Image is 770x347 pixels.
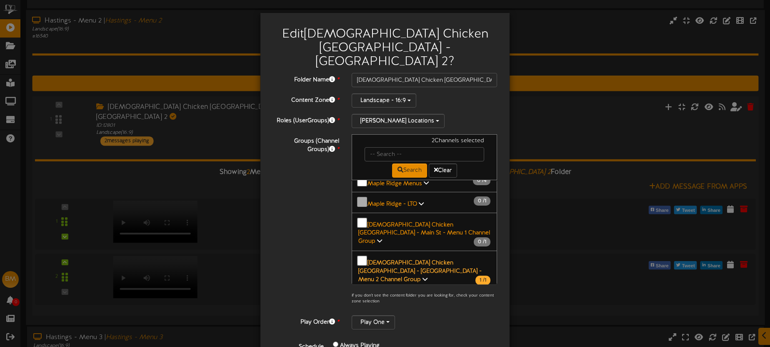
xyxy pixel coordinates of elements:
[352,192,497,213] button: Maple Ridge - LTO 0 /1
[367,201,417,207] b: Maple Ridge - LTO
[367,180,422,186] b: Maple Ridge Menus
[352,114,445,128] button: [PERSON_NAME] Locations
[358,260,482,283] b: [DEMOGRAPHIC_DATA] Chicken [GEOGRAPHIC_DATA] - [GEOGRAPHIC_DATA] - Menu 2 Channel Group
[273,28,497,69] h2: Edit [DEMOGRAPHIC_DATA] Chicken [GEOGRAPHIC_DATA] - [GEOGRAPHIC_DATA] 2 ?
[474,196,490,206] span: / 1
[478,239,483,245] span: 0
[429,163,457,178] button: Clear
[267,315,345,327] label: Play Order
[473,176,490,185] span: / 4
[477,178,482,184] span: 0
[358,137,490,147] div: 2 Channels selected
[267,73,345,84] label: Folder Name
[352,171,497,193] button: Maple Ridge Menus 0 /4
[392,163,427,178] button: Search
[352,73,497,87] input: Folder Name
[475,276,490,285] span: / 1
[352,93,416,108] button: Landscape - 16:9
[478,198,483,204] span: 0
[474,237,490,246] span: / 1
[352,315,395,329] button: Play One
[352,213,497,251] button: [DEMOGRAPHIC_DATA] Chicken [GEOGRAPHIC_DATA] - Main St - Menu 1 Channel Group 0 /1
[352,251,497,289] button: [DEMOGRAPHIC_DATA] Chicken [GEOGRAPHIC_DATA] - [GEOGRAPHIC_DATA] - Menu 2 Channel Group 1 /1
[267,134,345,154] label: Groups (Channel Groups)
[267,93,345,105] label: Content Zone
[480,277,483,283] span: 1
[365,147,484,161] input: -- Search --
[358,221,490,244] b: [DEMOGRAPHIC_DATA] Chicken [GEOGRAPHIC_DATA] - Main St - Menu 1 Channel Group
[267,114,345,125] label: Roles (UserGroups)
